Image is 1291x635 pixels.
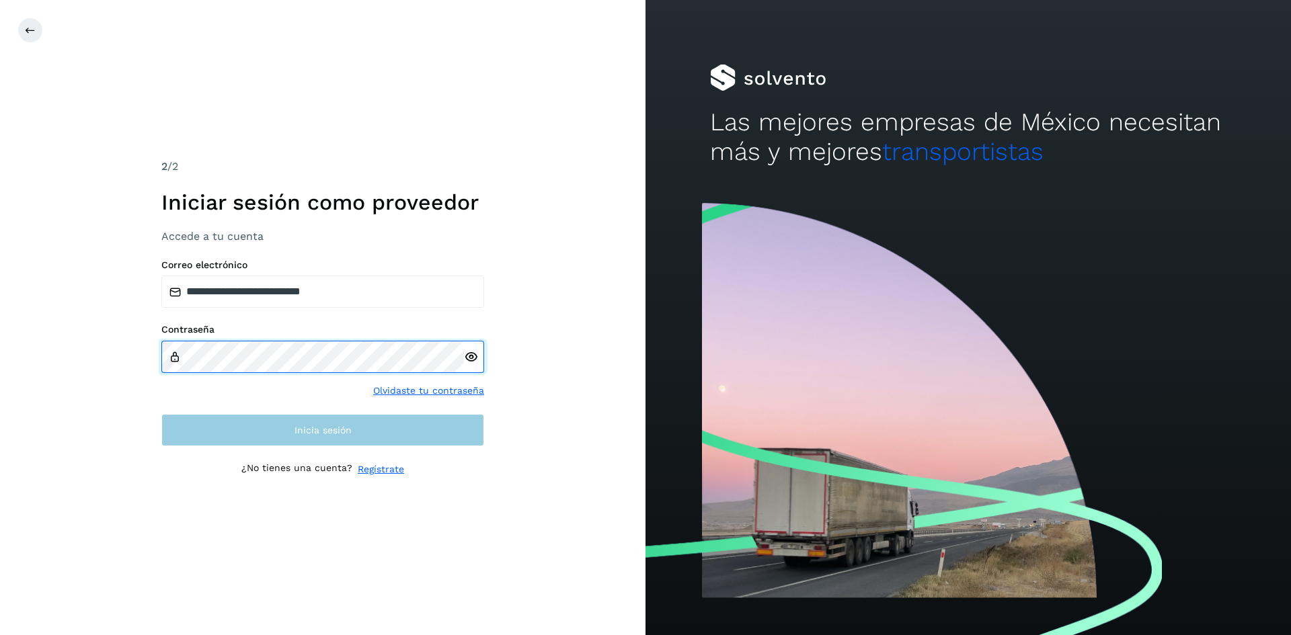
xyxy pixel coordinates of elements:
[161,160,167,173] span: 2
[295,425,352,435] span: Inicia sesión
[161,159,484,175] div: /2
[358,462,404,476] a: Regístrate
[161,259,484,271] label: Correo electrónico
[373,384,484,398] a: Olvidaste tu contraseña
[241,462,352,476] p: ¿No tienes una cuenta?
[161,189,484,215] h1: Iniciar sesión como proveedor
[161,324,484,335] label: Contraseña
[161,230,484,243] h3: Accede a tu cuenta
[710,108,1226,167] h2: Las mejores empresas de México necesitan más y mejores
[882,137,1044,166] span: transportistas
[161,414,484,446] button: Inicia sesión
